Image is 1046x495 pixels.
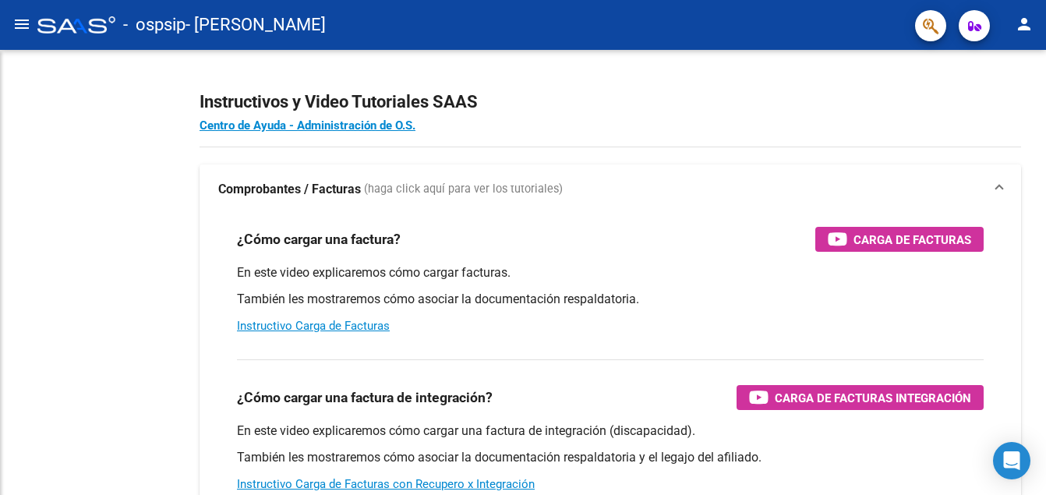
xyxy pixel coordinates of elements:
[200,118,415,133] a: Centro de Ayuda - Administración de O.S.
[123,8,186,42] span: - ospsip
[237,291,984,308] p: También les mostraremos cómo asociar la documentación respaldatoria.
[737,385,984,410] button: Carga de Facturas Integración
[237,423,984,440] p: En este video explicaremos cómo cargar una factura de integración (discapacidad).
[200,164,1021,214] mat-expansion-panel-header: Comprobantes / Facturas (haga click aquí para ver los tutoriales)
[1015,15,1034,34] mat-icon: person
[815,227,984,252] button: Carga de Facturas
[12,15,31,34] mat-icon: menu
[237,449,984,466] p: También les mostraremos cómo asociar la documentación respaldatoria y el legajo del afiliado.
[237,477,535,491] a: Instructivo Carga de Facturas con Recupero x Integración
[364,181,563,198] span: (haga click aquí para ver los tutoriales)
[853,230,971,249] span: Carga de Facturas
[200,87,1021,117] h2: Instructivos y Video Tutoriales SAAS
[218,181,361,198] strong: Comprobantes / Facturas
[237,228,401,250] h3: ¿Cómo cargar una factura?
[237,264,984,281] p: En este video explicaremos cómo cargar facturas.
[186,8,326,42] span: - [PERSON_NAME]
[237,387,493,408] h3: ¿Cómo cargar una factura de integración?
[237,319,390,333] a: Instructivo Carga de Facturas
[775,388,971,408] span: Carga de Facturas Integración
[993,442,1030,479] div: Open Intercom Messenger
